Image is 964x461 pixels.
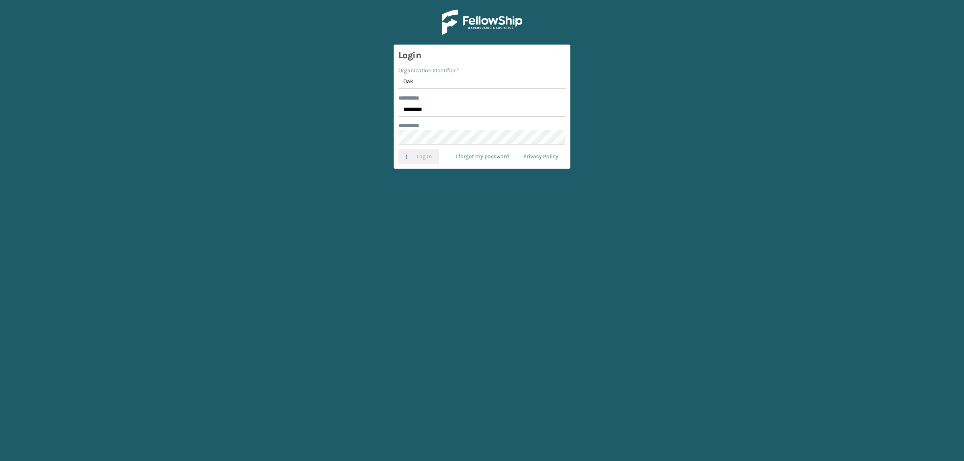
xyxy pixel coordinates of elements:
img: Logo [442,10,522,35]
h3: Login [398,49,566,61]
button: Log In [398,149,439,164]
a: Privacy Policy [516,149,566,164]
label: Organization Identifier [398,66,459,75]
a: I forgot my password [448,149,516,164]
